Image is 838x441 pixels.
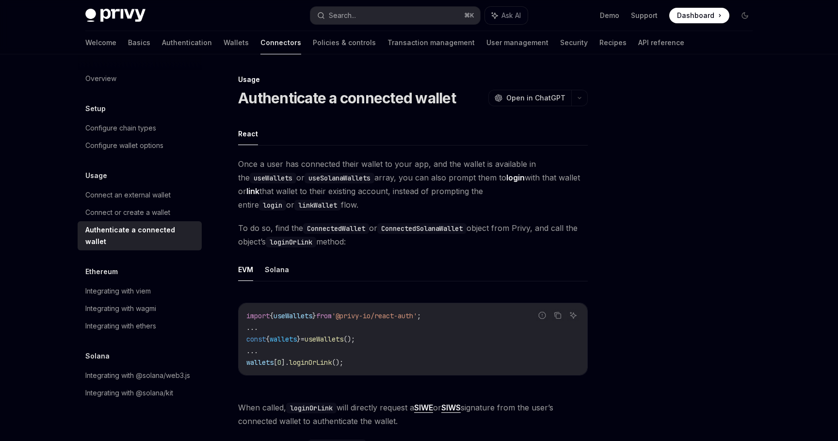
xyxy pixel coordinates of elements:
[85,103,106,114] h5: Setup
[277,358,281,367] span: 0
[238,258,253,281] button: EVM
[78,137,202,154] a: Configure wallet options
[265,258,289,281] button: Solana
[270,311,274,320] span: {
[600,11,619,20] a: Demo
[310,7,480,24] button: Search...⌘K
[551,309,564,322] button: Copy the contents from the code block
[78,282,202,300] a: Integrating with viem
[286,403,337,413] code: loginOrLink
[274,358,277,367] span: [
[414,403,433,413] a: SIWE
[246,311,270,320] span: import
[274,311,312,320] span: useWallets
[313,31,376,54] a: Policies & controls
[631,11,658,20] a: Support
[289,358,332,367] span: loginOrLink
[303,223,369,234] code: ConnectedWallet
[669,8,729,23] a: Dashboard
[441,403,461,413] a: SIWS
[567,309,580,322] button: Ask AI
[85,9,145,22] img: dark logo
[78,221,202,250] a: Authenticate a connected wallet
[238,122,258,145] button: React
[266,237,316,247] code: loginOrLink
[85,370,190,381] div: Integrating with @solana/web3.js
[238,221,588,248] span: To do so, find the or object from Privy, and call the object’s method:
[85,140,163,151] div: Configure wallet options
[78,300,202,317] a: Integrating with wagmi
[316,311,332,320] span: from
[312,311,316,320] span: }
[305,173,374,183] code: useSolanaWallets
[85,170,107,181] h5: Usage
[128,31,150,54] a: Basics
[78,367,202,384] a: Integrating with @solana/web3.js
[246,323,258,332] span: ...
[297,335,301,343] span: }
[259,200,286,211] code: login
[85,285,151,297] div: Integrating with viem
[85,303,156,314] div: Integrating with wagmi
[536,309,548,322] button: Report incorrect code
[501,11,521,20] span: Ask AI
[238,401,588,428] span: When called, will directly request a or signature from the user’s connected wallet to authenticat...
[486,31,548,54] a: User management
[85,207,170,218] div: Connect or create a wallet
[377,223,467,234] code: ConnectedSolanaWallet
[78,119,202,137] a: Configure chain types
[246,358,274,367] span: wallets
[281,358,289,367] span: ].
[294,200,341,211] code: linkWallet
[78,70,202,87] a: Overview
[329,10,356,21] div: Search...
[85,320,156,332] div: Integrating with ethers
[560,31,588,54] a: Security
[488,90,571,106] button: Open in ChatGPT
[85,122,156,134] div: Configure chain types
[246,186,259,196] strong: link
[464,12,474,19] span: ⌘ K
[85,189,171,201] div: Connect an external wallet
[85,31,116,54] a: Welcome
[78,204,202,221] a: Connect or create a wallet
[78,384,202,402] a: Integrating with @solana/kit
[506,173,525,182] strong: login
[638,31,684,54] a: API reference
[260,31,301,54] a: Connectors
[85,73,116,84] div: Overview
[78,186,202,204] a: Connect an external wallet
[85,387,173,399] div: Integrating with @solana/kit
[266,335,270,343] span: {
[737,8,753,23] button: Toggle dark mode
[85,224,196,247] div: Authenticate a connected wallet
[238,89,456,107] h1: Authenticate a connected wallet
[238,75,588,84] div: Usage
[238,157,588,212] span: Once a user has connected their wallet to your app, and the wallet is available in the or array, ...
[485,7,528,24] button: Ask AI
[246,335,266,343] span: const
[417,311,421,320] span: ;
[224,31,249,54] a: Wallets
[246,346,258,355] span: ...
[250,173,296,183] code: useWallets
[506,93,565,103] span: Open in ChatGPT
[85,350,110,362] h5: Solana
[332,358,343,367] span: ();
[332,311,417,320] span: '@privy-io/react-auth'
[677,11,714,20] span: Dashboard
[305,335,343,343] span: useWallets
[301,335,305,343] span: =
[599,31,627,54] a: Recipes
[343,335,355,343] span: ();
[387,31,475,54] a: Transaction management
[85,266,118,278] h5: Ethereum
[270,335,297,343] span: wallets
[78,317,202,335] a: Integrating with ethers
[162,31,212,54] a: Authentication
